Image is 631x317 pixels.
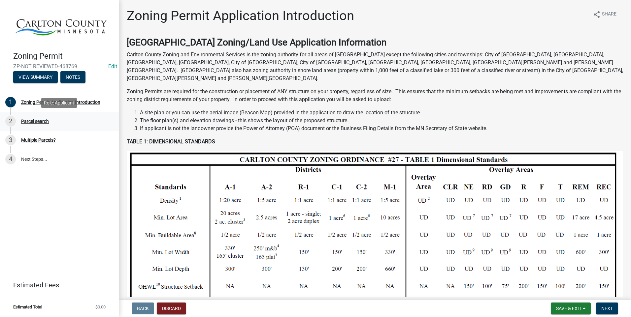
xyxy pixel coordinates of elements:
i: share [593,11,601,18]
div: Zoning Permit Application Introduction [21,100,100,104]
span: Estimated Total [13,305,42,309]
a: Estimated Fees [5,278,108,292]
span: ZP-NOT REVIEWED-468769 [13,63,106,70]
strong: TABLE 1: DIMENSIONAL STANDARDS [127,138,215,145]
span: $0.00 [95,305,106,309]
wm-modal-confirm: Notes [60,75,85,80]
li: The floor plan(s) and elevation drawings - this shows the layout of the proposed structure. [140,117,623,125]
button: Back [132,303,154,314]
button: Next [596,303,618,314]
span: Share [602,11,616,18]
button: Save & Exit [551,303,591,314]
li: If applicant is not the landowner provide the Power of Attorney (POA) document or the Business Fi... [140,125,623,132]
h4: Zoning Permit [13,51,114,61]
span: Next [601,306,613,311]
div: 3 [5,135,16,145]
div: 2 [5,116,16,127]
button: Notes [60,71,85,83]
button: Discard [157,303,186,314]
p: Carlton County Zoning and Environmental Services is the zoning authority for all areas of [GEOGRA... [127,51,623,82]
div: 4 [5,154,16,164]
span: Back [137,306,149,311]
div: Role: Applicant [41,98,77,108]
span: Save & Exit [556,306,581,311]
a: Edit [108,63,117,70]
h1: Zoning Permit Application Introduction [127,8,354,24]
div: Multiple Parcels? [21,138,56,142]
li: A site plan or you can use the aerial image (Beacon Map) provided in the application to draw the ... [140,109,623,117]
div: 1 [5,97,16,107]
img: Carlton County, Minnesota [13,7,108,44]
button: View Summary [13,71,58,83]
button: shareShare [587,8,622,21]
wm-modal-confirm: Edit Application Number [108,63,117,70]
strong: [GEOGRAPHIC_DATA] Zoning/Land Use Application Information [127,37,386,48]
wm-modal-confirm: Summary [13,75,58,80]
p: Zoning Permits are required for the construction or placement of ANY structure on your property, ... [127,88,623,103]
div: Parcel search [21,119,49,124]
